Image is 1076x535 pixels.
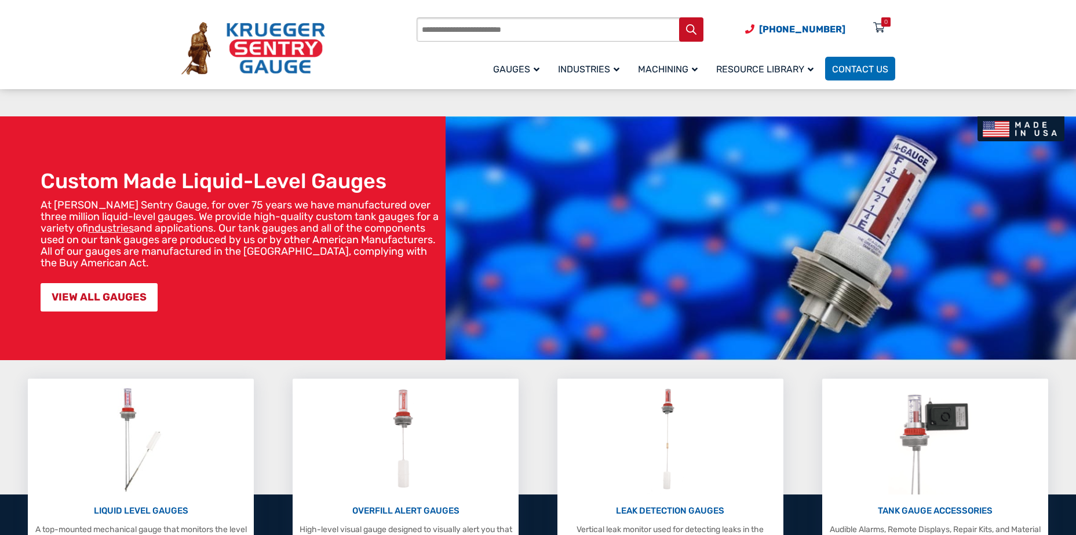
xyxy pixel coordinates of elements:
img: bg_hero_bannerksentry [446,116,1076,360]
span: Machining [638,64,698,75]
p: OVERFILL ALERT GAUGES [298,504,513,518]
img: Leak Detection Gauges [647,384,693,494]
span: Contact Us [832,64,888,75]
img: Liquid Level Gauges [110,384,172,494]
a: VIEW ALL GAUGES [41,283,158,312]
img: Krueger Sentry Gauge [181,22,325,75]
p: At [PERSON_NAME] Sentry Gauge, for over 75 years we have manufactured over three million liquid-l... [41,199,440,269]
a: Gauges [486,55,551,82]
span: Resource Library [716,64,814,75]
p: LEAK DETECTION GAUGES [563,504,778,518]
a: Phone Number (920) 434-8860 [745,22,845,36]
a: industries [88,222,134,234]
a: Machining [631,55,709,82]
img: Tank Gauge Accessories [888,384,982,494]
div: 0 [884,17,888,27]
p: LIQUID LEVEL GAUGES [34,504,248,518]
span: [PHONE_NUMBER] [759,24,845,35]
p: TANK GAUGE ACCESSORIES [828,504,1042,518]
a: Industries [551,55,631,82]
img: Made In USA [977,116,1064,141]
img: Overfill Alert Gauges [380,384,432,494]
a: Resource Library [709,55,825,82]
span: Industries [558,64,619,75]
span: Gauges [493,64,539,75]
a: Contact Us [825,57,895,80]
h1: Custom Made Liquid-Level Gauges [41,168,440,193]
